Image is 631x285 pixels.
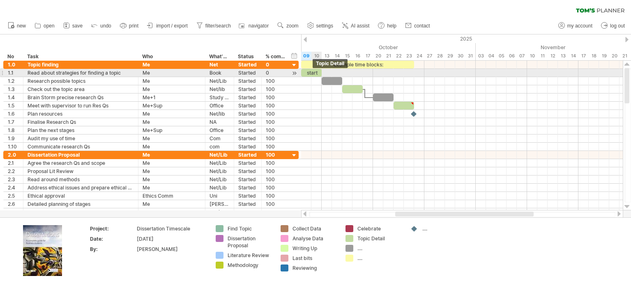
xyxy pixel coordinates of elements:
[556,21,595,31] a: my account
[486,52,496,60] div: Tuesday, 4 November 2025
[322,52,332,60] div: Monday, 13 October 2025
[238,77,257,85] div: Started
[292,264,337,271] div: Reviewing
[558,52,568,60] div: Thursday, 13 November 2025
[210,126,230,134] div: Office
[265,52,285,61] div: % complete
[210,159,230,167] div: Net/Lib
[8,110,19,118] div: 1.6
[28,167,134,175] div: Proposal Lit Review
[238,208,257,216] div: Started
[8,102,19,109] div: 1.5
[517,52,527,60] div: Friday, 7 November 2025
[238,135,257,142] div: Started
[238,184,257,192] div: Started
[8,159,19,167] div: 2.1
[143,93,201,101] div: Me+1
[8,208,19,216] div: 2.7
[238,167,257,175] div: Started
[311,52,322,60] div: Friday, 10 October 2025
[143,110,201,118] div: Me
[143,102,201,109] div: Me+Sup
[72,23,83,29] span: save
[143,192,201,200] div: Ethics Comm
[28,69,134,77] div: Read about strategies for finding a topic
[266,126,286,134] div: 100
[238,159,257,167] div: Started
[357,255,402,262] div: ....
[8,61,19,68] div: 1.0
[8,151,19,159] div: 2.0
[266,184,286,192] div: 100
[266,167,286,175] div: 100
[210,143,230,150] div: com
[292,245,337,252] div: Writing Up
[28,176,134,183] div: Read around methods
[228,262,272,269] div: Methodology
[301,69,322,77] div: start
[238,110,257,118] div: Started
[238,61,257,68] div: Started
[610,23,625,29] span: log out
[145,21,190,31] a: import / export
[403,21,433,31] a: contact
[383,52,394,60] div: Tuesday, 21 October 2025
[238,102,257,109] div: Started
[143,184,201,192] div: Me
[209,52,229,61] div: What's needed
[6,21,28,31] a: new
[28,85,134,93] div: Check out the topic area
[567,23,592,29] span: my account
[210,102,230,109] div: Office
[599,52,609,60] div: Wednesday, 19 November 2025
[342,52,352,60] div: Wednesday, 15 October 2025
[7,52,18,61] div: No
[609,52,619,60] div: Thursday, 20 November 2025
[28,135,134,142] div: Audit my use of time
[238,143,257,150] div: Started
[394,52,404,60] div: Wednesday, 22 October 2025
[143,200,201,208] div: Me
[210,176,230,183] div: Net/Lib
[507,52,517,60] div: Thursday, 6 November 2025
[8,184,19,192] div: 2.4
[266,93,286,101] div: 100
[238,52,257,61] div: Status
[210,151,230,159] div: Net/Lib
[266,151,286,159] div: 100
[8,192,19,200] div: 2.5
[266,69,286,77] div: 0
[351,23,369,29] span: AI assist
[143,118,201,126] div: Me
[455,52,465,60] div: Thursday, 30 October 2025
[210,192,230,200] div: Uni
[61,21,85,31] a: save
[238,200,257,208] div: Started
[17,23,26,29] span: new
[228,252,272,259] div: Literature Review
[143,69,201,77] div: Me
[266,77,286,85] div: 100
[8,135,19,142] div: 1.9
[28,159,134,167] div: Agree the research Qs and scope
[548,52,558,60] div: Wednesday, 12 November 2025
[537,52,548,60] div: Tuesday, 11 November 2025
[249,23,269,29] span: navigator
[28,118,134,126] div: Finalise Research Qs
[89,21,114,31] a: undo
[143,159,201,167] div: Me
[137,246,206,253] div: [PERSON_NAME]
[376,21,399,31] a: help
[8,69,19,77] div: 1.1
[28,93,134,101] div: Brain Storm precise research Qs
[266,143,286,150] div: 100
[28,151,134,159] div: Dissertation Proposal
[238,85,257,93] div: Started
[414,23,430,29] span: contact
[266,135,286,142] div: 100
[142,52,200,61] div: Who
[240,43,476,52] div: October 2025
[8,93,19,101] div: 1.4
[143,85,201,93] div: Me
[266,118,286,126] div: 100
